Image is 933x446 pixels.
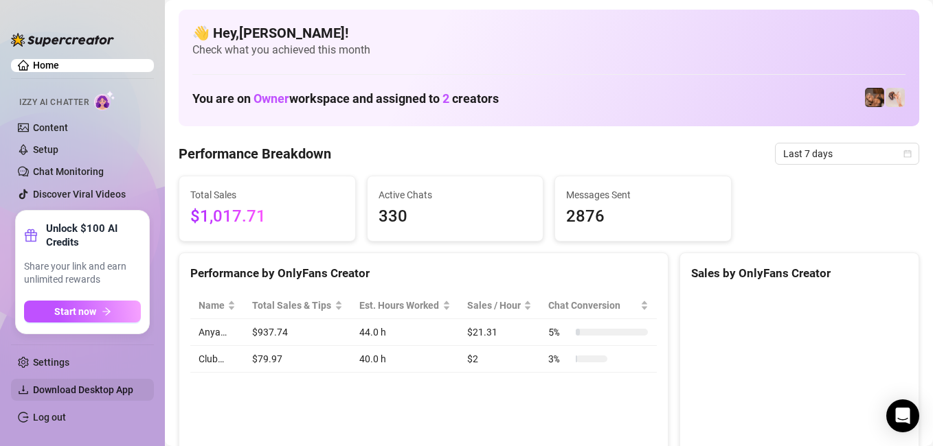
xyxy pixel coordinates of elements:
td: Club… [190,346,244,373]
span: arrow-right [102,307,111,316]
span: gift [24,228,38,242]
h4: 👋 Hey, [PERSON_NAME] ! [192,23,906,43]
span: Share your link and earn unlimited rewards [24,260,141,287]
a: Home [33,60,59,71]
button: Start nowarrow-right [24,301,141,322]
span: Last 7 days [783,143,911,164]
th: Chat Conversion [540,292,657,319]
th: Sales / Hour [459,292,541,319]
div: Performance by OnlyFans Creator [190,264,657,283]
strong: Unlock $100 AI Credits [46,222,141,249]
th: Name [190,292,244,319]
td: 40.0 h [351,346,459,373]
span: $1,017.71 [190,204,344,230]
span: Sales / Hour [467,298,521,313]
a: Content [33,122,68,133]
a: Setup [33,144,58,155]
span: Name [199,298,225,313]
span: Total Sales & Tips [252,298,332,313]
span: Total Sales [190,187,344,202]
span: 2 [442,91,449,106]
span: calendar [903,150,912,158]
td: 44.0 h [351,319,459,346]
img: Anya [865,88,884,107]
div: Open Intercom Messenger [886,399,919,432]
a: Settings [33,357,69,368]
span: 5 % [548,325,570,340]
td: $937.74 [244,319,351,346]
span: Izzy AI Chatter [19,96,89,109]
th: Total Sales & Tips [244,292,351,319]
img: AI Chatter [94,91,115,110]
span: Owner [254,91,289,106]
span: Active Chats [379,187,532,202]
td: $79.97 [244,346,351,373]
td: $21.31 [459,319,541,346]
img: logo-BBDzfeDw.svg [11,33,114,47]
td: Anya… [190,319,244,346]
td: $2 [459,346,541,373]
span: Start now [54,306,96,317]
span: Check what you achieved this month [192,43,906,58]
span: Messages Sent [566,187,720,202]
span: 2876 [566,204,720,230]
div: Sales by OnlyFans Creator [691,264,908,283]
span: Chat Conversion [548,298,638,313]
h1: You are on workspace and assigned to creators [192,91,499,106]
div: Est. Hours Worked [359,298,440,313]
a: Discover Viral Videos [33,189,126,200]
span: download [18,384,29,395]
span: 330 [379,204,532,230]
span: Download Desktop App [33,384,133,395]
img: Club [886,88,905,107]
a: Chat Monitoring [33,166,104,177]
span: 3 % [548,351,570,366]
a: Log out [33,412,66,423]
h4: Performance Breakdown [179,144,331,163]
